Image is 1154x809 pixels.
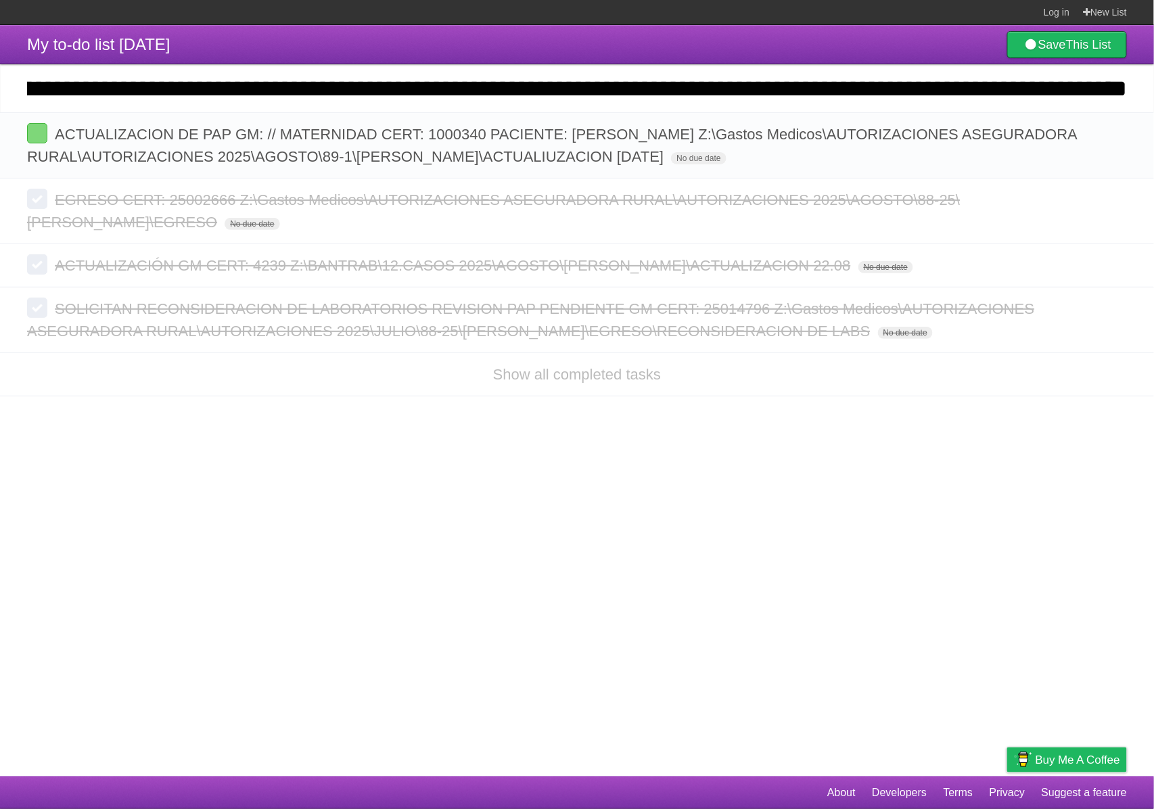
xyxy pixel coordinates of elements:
[27,123,47,143] label: Done
[1007,31,1127,58] a: SaveThis List
[1014,748,1032,771] img: Buy me a coffee
[27,298,47,318] label: Done
[1042,780,1127,806] a: Suggest a feature
[1007,747,1127,772] a: Buy me a coffee
[878,327,933,339] span: No due date
[990,780,1025,806] a: Privacy
[671,152,726,164] span: No due date
[944,780,973,806] a: Terms
[1036,748,1120,772] span: Buy me a coffee
[858,261,913,273] span: No due date
[27,191,961,231] span: EGRESO CERT: 25002666 Z:\Gastos Medicos\AUTORIZACIONES ASEGURADORA RURAL\AUTORIZACIONES 2025\AGOS...
[27,189,47,209] label: Done
[1066,38,1111,51] b: This List
[55,257,854,274] span: ACTUALIZACIÓN GM CERT: 4239 Z:\BANTRAB\12.CASOS 2025\AGOSTO\[PERSON_NAME]\ACTUALIZACION 22.08
[827,780,856,806] a: About
[27,254,47,275] label: Done
[27,126,1077,165] span: ACTUALIZACION DE PAP GM: // MATERNIDAD CERT: 1000340 PACIENTE: [PERSON_NAME] Z:\Gastos Medicos\AU...
[493,366,661,383] a: Show all completed tasks
[225,218,279,230] span: No due date
[27,300,1034,340] span: SOLICITAN RECONSIDERACION DE LABORATORIOS REVISION PAP PENDIENTE GM CERT: 25014796 Z:\Gastos Medi...
[872,780,927,806] a: Developers
[27,35,170,53] span: My to-do list [DATE]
